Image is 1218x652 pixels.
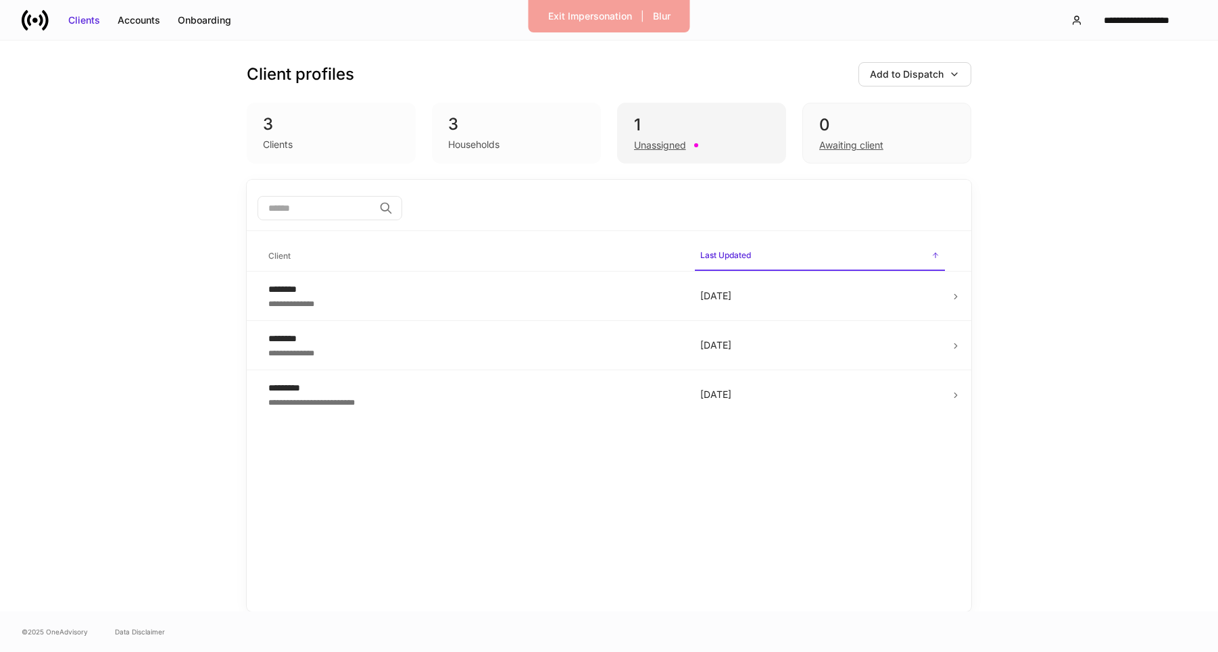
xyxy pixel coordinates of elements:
[247,64,354,85] h3: Client profiles
[653,9,671,23] div: Blur
[819,114,954,136] div: 0
[448,114,585,135] div: 3
[700,289,940,303] p: [DATE]
[700,249,751,261] h6: Last Updated
[617,103,786,164] div: 1Unassigned
[634,139,686,152] div: Unassigned
[448,138,500,151] div: Households
[695,242,945,271] span: Last Updated
[263,138,293,151] div: Clients
[118,14,160,27] div: Accounts
[109,9,169,31] button: Accounts
[22,626,88,637] span: © 2025 OneAdvisory
[870,68,944,81] div: Add to Dispatch
[68,14,100,27] div: Clients
[539,5,641,27] button: Exit Impersonation
[178,14,231,27] div: Onboarding
[268,249,291,262] h6: Client
[59,9,109,31] button: Clients
[819,139,883,152] div: Awaiting client
[548,9,632,23] div: Exit Impersonation
[263,243,684,270] span: Client
[263,114,399,135] div: 3
[115,626,165,637] a: Data Disclaimer
[700,338,940,352] p: [DATE]
[802,103,971,164] div: 0Awaiting client
[644,5,679,27] button: Blur
[169,9,240,31] button: Onboarding
[858,62,971,86] button: Add to Dispatch
[700,388,940,401] p: [DATE]
[634,114,769,136] div: 1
